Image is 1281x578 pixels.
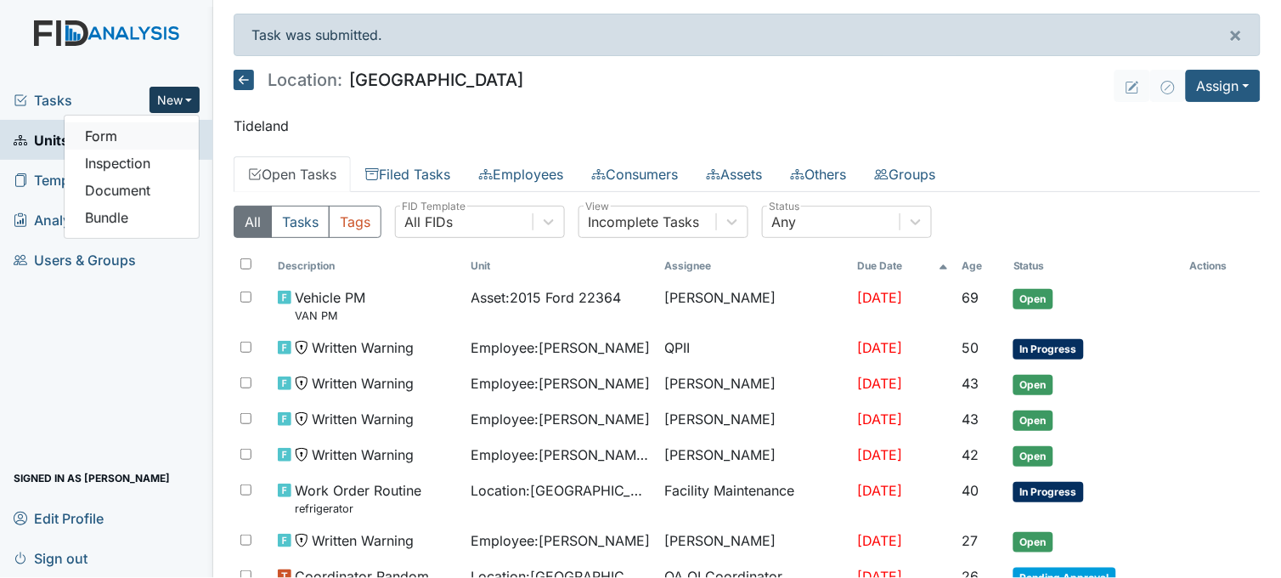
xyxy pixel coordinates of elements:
a: Employees [465,156,578,192]
a: Document [65,177,199,204]
a: Tasks [14,90,150,110]
span: Written Warning [312,445,414,465]
span: [DATE] [858,482,903,499]
span: Signed in as [PERSON_NAME] [14,465,170,491]
a: Inspection [65,150,199,177]
span: 43 [962,375,979,392]
div: Incomplete Tasks [588,212,699,232]
p: Tideland [234,116,1261,136]
a: Others [776,156,861,192]
span: 42 [962,446,979,463]
td: Facility Maintenance [657,473,850,524]
button: Assign [1186,70,1261,102]
span: Asset : 2015 Ford 22364 [471,287,622,308]
span: × [1229,22,1243,47]
span: Analysis [14,207,89,233]
span: [DATE] [858,339,903,356]
td: [PERSON_NAME] [657,280,850,331]
a: Bundle [65,204,199,231]
input: Toggle All Rows Selected [240,258,251,269]
th: Toggle SortBy [851,252,956,280]
span: Open [1013,411,1053,431]
span: [DATE] [858,446,903,463]
span: Employee : [PERSON_NAME] [471,530,651,551]
span: 43 [962,411,979,428]
span: Employee : [PERSON_NAME] [471,373,651,394]
span: Open [1013,532,1053,552]
th: Actions [1183,252,1261,280]
span: Location: [268,71,342,88]
span: Written Warning [312,530,414,551]
span: Open [1013,289,1053,309]
span: Units [14,127,69,153]
button: Tags [329,206,381,238]
td: [PERSON_NAME] [657,402,850,438]
small: VAN PM [295,308,365,324]
span: 69 [962,289,979,306]
span: Employee : [PERSON_NAME] [471,409,651,429]
span: Location : [GEOGRAPHIC_DATA] [471,480,651,501]
span: 40 [962,482,979,499]
span: Open [1013,446,1053,467]
span: [DATE] [858,375,903,392]
span: Written Warning [312,373,414,394]
button: New [150,87,200,113]
a: Groups [861,156,950,192]
button: Tasks [271,206,330,238]
a: Form [65,122,199,150]
span: Vehicle PM VAN PM [295,287,365,324]
span: Written Warning [312,337,414,358]
span: In Progress [1013,482,1084,502]
td: [PERSON_NAME] [657,366,850,402]
span: [DATE] [858,532,903,549]
span: 50 [962,339,979,356]
a: Open Tasks [234,156,351,192]
td: QPII [657,331,850,366]
span: Users & Groups [14,246,136,273]
span: [DATE] [858,289,903,306]
span: Employee : [PERSON_NAME][GEOGRAPHIC_DATA] [471,445,651,465]
div: All FIDs [404,212,453,232]
th: Assignee [657,252,850,280]
th: Toggle SortBy [271,252,464,280]
div: Task was submitted. [234,14,1261,56]
button: × [1212,14,1260,55]
th: Toggle SortBy [956,252,1007,280]
a: Filed Tasks [351,156,465,192]
span: [DATE] [858,411,903,428]
th: Toggle SortBy [1007,252,1183,280]
span: Written Warning [312,409,414,429]
span: In Progress [1013,339,1084,360]
span: Employee : [PERSON_NAME] [471,337,651,358]
span: Work Order Routine refrigerator [295,480,421,517]
div: Type filter [234,206,381,238]
span: Sign out [14,545,87,571]
button: All [234,206,272,238]
span: Templates [14,167,100,193]
small: refrigerator [295,501,421,517]
a: Consumers [578,156,692,192]
span: Edit Profile [14,505,104,531]
h5: [GEOGRAPHIC_DATA] [234,70,523,90]
div: Any [771,212,796,232]
span: Open [1013,375,1053,395]
span: 27 [962,532,979,549]
td: [PERSON_NAME] [657,438,850,473]
a: Assets [692,156,776,192]
td: [PERSON_NAME] [657,524,850,559]
th: Toggle SortBy [465,252,657,280]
